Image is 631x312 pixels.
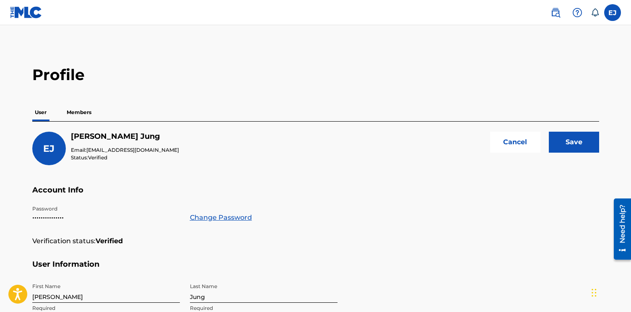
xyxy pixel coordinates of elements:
[71,146,179,154] p: Email:
[32,260,599,279] h5: User Information
[608,195,631,263] iframe: Resource Center
[32,213,180,223] p: •••••••••••••••
[591,8,599,17] div: Notifications
[32,304,180,312] p: Required
[549,132,599,153] input: Save
[32,104,49,121] p: User
[572,8,582,18] img: help
[71,154,179,161] p: Status:
[96,236,123,246] strong: Verified
[569,4,586,21] div: Help
[88,154,107,161] span: Verified
[10,6,42,18] img: MLC Logo
[592,280,597,305] div: Drag
[190,304,338,312] p: Required
[32,236,96,246] p: Verification status:
[43,143,55,154] span: EJ
[589,272,631,312] iframe: Chat Widget
[32,205,180,213] p: Password
[551,8,561,18] img: search
[32,185,599,205] h5: Account Info
[547,4,564,21] a: Public Search
[32,65,599,84] h2: Profile
[86,147,179,153] span: [EMAIL_ADDRESS][DOMAIN_NAME]
[490,132,540,153] button: Cancel
[604,4,621,21] div: User Menu
[64,104,94,121] p: Members
[190,213,252,223] a: Change Password
[71,132,179,141] h5: Eunice Jung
